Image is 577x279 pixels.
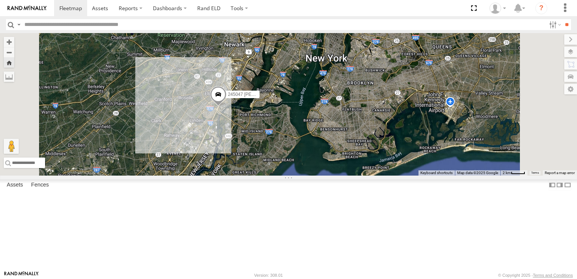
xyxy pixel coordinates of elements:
[548,179,556,190] label: Dock Summary Table to the Left
[533,273,573,277] a: Terms and Conditions
[531,171,539,174] a: Terms (opens in new tab)
[546,19,562,30] label: Search Filter Options
[535,2,547,14] i: ?
[4,47,14,58] button: Zoom out
[556,179,563,190] label: Dock Summary Table to the Right
[8,6,47,11] img: rand-logo.svg
[254,273,283,277] div: Version: 308.01
[16,19,22,30] label: Search Query
[564,84,577,94] label: Map Settings
[487,3,509,14] div: Dale Gerhard
[27,180,53,190] label: Fences
[4,58,14,68] button: Zoom Home
[228,91,281,97] span: 245047 [PERSON_NAME]
[545,171,575,175] a: Report a map error
[457,171,498,175] span: Map data ©2025 Google
[4,37,14,47] button: Zoom in
[564,179,571,190] label: Hide Summary Table
[503,171,511,175] span: 2 km
[4,139,19,154] button: Drag Pegman onto the map to open Street View
[500,170,527,176] button: Map Scale: 2 km per 34 pixels
[420,170,453,176] button: Keyboard shortcuts
[4,71,14,82] label: Measure
[498,273,573,277] div: © Copyright 2025 -
[4,271,39,279] a: Visit our Website
[3,180,27,190] label: Assets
